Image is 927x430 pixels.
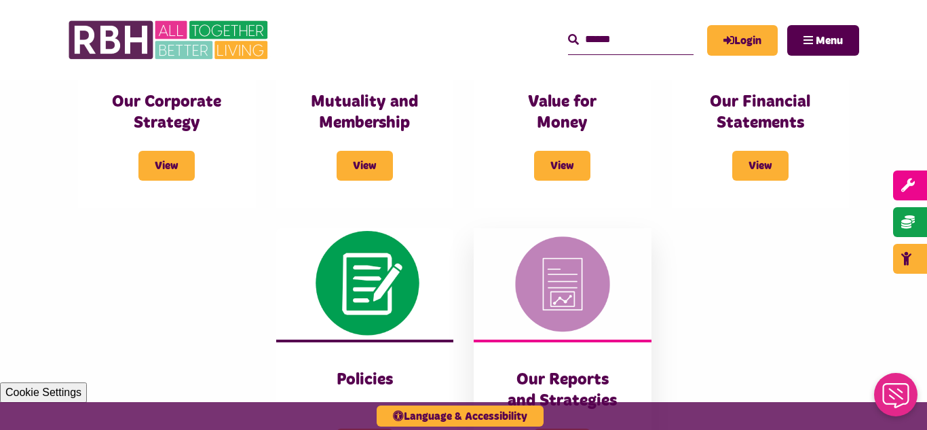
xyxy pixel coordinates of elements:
[866,369,927,430] iframe: Netcall Web Assistant for live chat
[699,92,822,134] h3: Our Financial Statements
[568,25,694,54] input: Search
[816,35,843,46] span: Menu
[303,370,427,391] h3: Policies
[377,406,544,427] button: Language & Accessibility
[501,370,624,412] h3: Our Reports and Strategies
[303,92,427,134] h3: Mutuality and Membership
[337,151,393,181] span: View
[732,151,789,181] span: View
[68,14,271,67] img: RBH
[138,151,195,181] span: View
[474,228,651,339] img: Reports
[105,92,229,134] h3: Our Corporate Strategy
[787,25,859,56] button: Navigation
[501,92,624,134] h3: Value for Money
[707,25,778,56] a: MyRBH
[534,151,590,181] span: View
[276,228,454,339] img: Pen Paper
